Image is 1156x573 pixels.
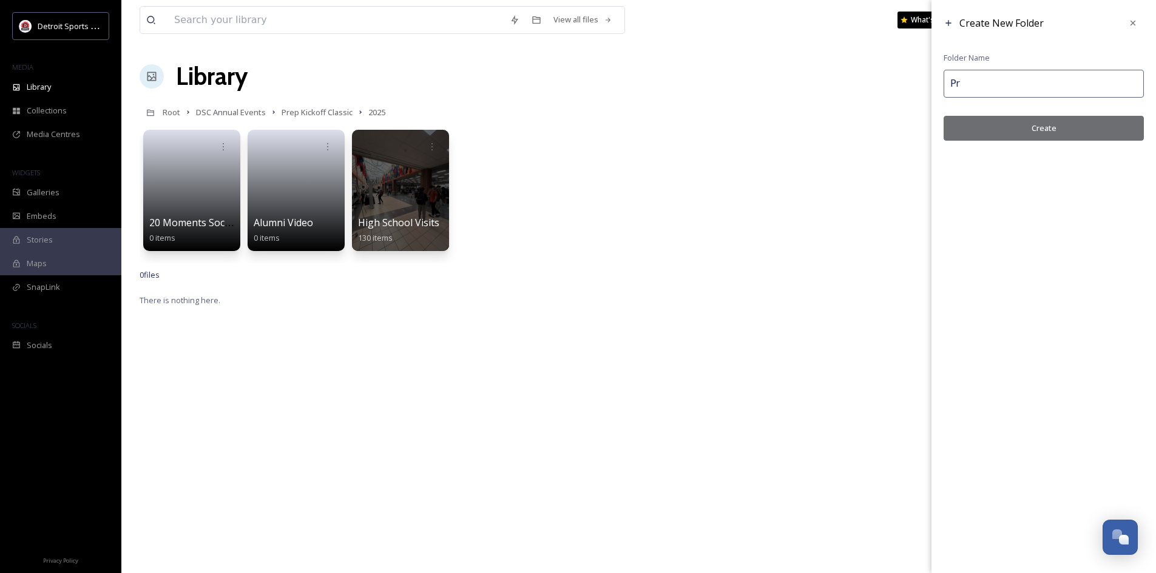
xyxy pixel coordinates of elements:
[27,129,80,140] span: Media Centres
[27,105,67,116] span: Collections
[43,552,78,567] a: Privacy Policy
[368,105,385,119] a: 2025
[163,105,180,119] a: Root
[27,258,47,269] span: Maps
[27,340,52,351] span: Socials
[19,20,32,32] img: crop.webp
[27,234,53,246] span: Stories
[27,281,60,293] span: SnapLink
[897,12,958,28] a: What's New
[12,321,36,330] span: SOCIALS
[944,70,1144,98] input: Name
[149,216,263,229] span: 20 Moments Social Posts
[547,8,618,32] a: View all files
[254,216,313,229] span: Alumni Video
[358,216,439,229] span: High School Visits
[282,107,353,118] span: Prep Kickoff Classic
[149,217,263,243] a: 20 Moments Social Posts0 items
[168,7,504,33] input: Search your library
[149,232,175,243] span: 0 items
[944,116,1144,141] button: Create
[358,232,393,243] span: 130 items
[196,105,266,119] a: DSC Annual Events
[254,217,313,243] a: Alumni Video0 items
[163,107,180,118] span: Root
[959,16,1044,30] span: Create New Folder
[140,295,220,306] span: There is nothing here.
[368,107,385,118] span: 2025
[1103,520,1138,555] button: Open Chat
[43,557,78,565] span: Privacy Policy
[27,210,56,222] span: Embeds
[12,168,40,177] span: WIDGETS
[196,107,266,118] span: DSC Annual Events
[38,20,135,32] span: Detroit Sports Commission
[944,52,990,64] span: Folder Name
[27,81,51,93] span: Library
[176,58,248,95] a: Library
[282,105,353,119] a: Prep Kickoff Classic
[254,232,280,243] span: 0 items
[27,187,59,198] span: Galleries
[358,217,439,243] a: High School Visits130 items
[140,269,160,281] span: 0 file s
[12,62,33,72] span: MEDIA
